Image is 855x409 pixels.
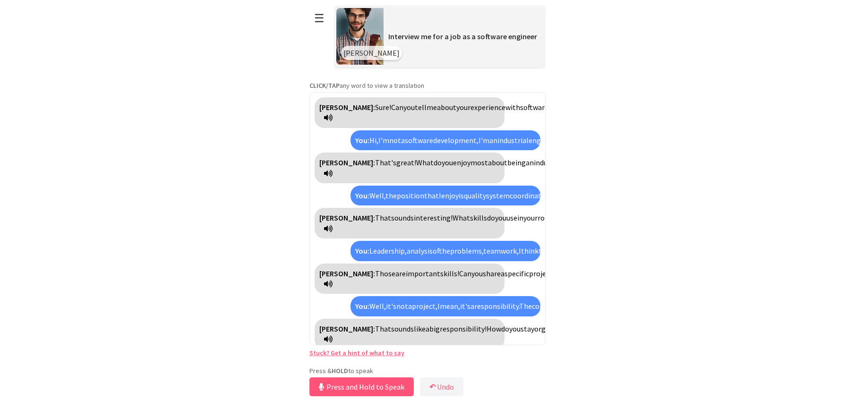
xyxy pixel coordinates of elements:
span: not [389,136,401,145]
span: that [539,246,553,256]
div: Click to translate [351,130,540,150]
strong: [PERSON_NAME]: [319,102,375,112]
span: about [488,158,507,167]
div: Click to translate [315,264,504,294]
span: skills! [440,269,459,278]
span: you [509,324,521,333]
span: tell [415,102,427,112]
span: software [405,136,433,145]
strong: CLICK/TAP [309,81,340,90]
div: Click to translate [315,153,504,183]
span: that [424,191,439,200]
span: system [486,191,510,200]
span: are [395,269,406,278]
span: great! [396,158,416,167]
a: Stuck? Get a hint of what to say [309,349,404,357]
span: a [408,301,412,311]
span: Can [459,269,471,278]
span: The [519,301,532,311]
span: organized [534,324,567,333]
span: being [507,158,526,167]
span: I [519,246,521,256]
b: ↶ [429,382,436,392]
strong: You: [355,301,369,311]
span: analysis [407,246,433,256]
span: Hi, [369,136,378,145]
span: How [487,324,501,333]
span: project, [412,301,437,311]
span: project [529,269,553,278]
span: sounds [391,213,414,222]
span: big [429,324,440,333]
span: teamwork, [483,246,519,256]
span: industrial [534,158,565,167]
span: I'm [479,136,489,145]
span: responsibility! [440,324,487,333]
button: Press and Hold to Speak [309,377,414,396]
span: do [487,213,495,222]
span: engineer. [529,136,558,145]
button: ☰ [309,6,329,30]
span: experience [470,102,505,112]
strong: [PERSON_NAME]: [319,269,375,278]
span: Well, [369,191,385,200]
strong: HOLD [332,366,348,375]
span: think [521,246,539,256]
strong: [PERSON_NAME]: [319,213,375,222]
strong: You: [355,136,369,145]
span: development, [433,136,479,145]
span: you [403,102,415,112]
span: I [439,191,441,200]
span: the [442,246,450,256]
span: Those [375,269,395,278]
span: What [453,213,470,222]
span: That [375,213,391,222]
span: Interview me for a job as a software engineer [388,32,537,41]
span: software [520,102,548,112]
span: a [426,324,429,333]
span: Well, [369,301,386,311]
span: role [538,213,551,222]
span: you [471,269,483,278]
span: the [385,191,397,200]
span: specific [504,269,529,278]
span: is [459,191,464,200]
span: company [532,301,562,311]
span: stay [521,324,534,333]
span: like [414,324,426,333]
span: That [375,324,391,333]
span: do [434,158,442,167]
span: share [483,269,501,278]
span: Sure! [375,102,391,112]
span: with [505,102,520,112]
span: your [456,102,470,112]
span: a [470,301,474,311]
span: do [501,324,509,333]
span: it's [460,301,470,311]
span: me [427,102,437,112]
strong: You: [355,246,369,256]
span: I'm [378,136,389,145]
span: enjoy [453,158,470,167]
span: an [489,136,497,145]
span: enjoy [441,191,459,200]
p: Press & to speak [309,366,546,375]
span: Leadership, [369,246,407,256]
span: an [526,158,534,167]
div: Click to translate [315,319,504,349]
span: sounds [391,324,414,333]
span: quality [464,191,486,200]
span: in [517,213,523,222]
span: I [437,301,440,311]
span: a [501,269,504,278]
div: Click to translate [351,241,540,261]
div: Click to translate [315,208,504,239]
span: of [433,246,442,256]
span: use [506,213,517,222]
span: mean, [440,301,460,311]
span: That's [375,158,396,167]
span: a [401,136,405,145]
span: problems, [450,246,483,256]
img: Scenario Image [336,8,384,65]
span: your [523,213,538,222]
